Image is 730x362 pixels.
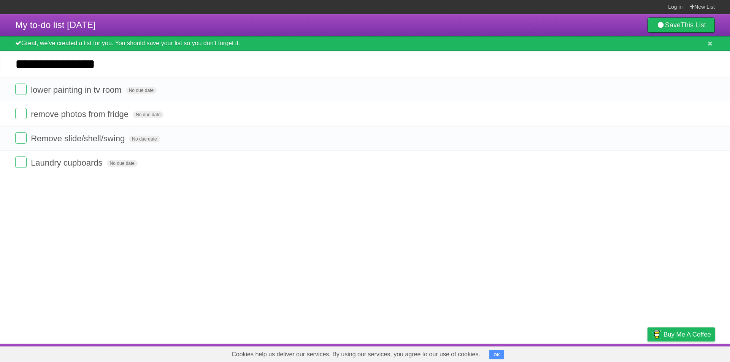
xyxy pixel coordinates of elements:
b: This List [681,21,706,29]
span: remove photos from fridge [31,109,130,119]
span: No due date [129,136,160,142]
span: Remove slide/shell/swing [31,134,127,143]
a: Privacy [638,346,657,360]
span: Buy me a coffee [663,328,711,341]
button: OK [489,350,504,359]
label: Done [15,132,27,144]
a: SaveThis List [647,17,715,33]
label: Done [15,84,27,95]
a: Developers [571,346,602,360]
span: My to-do list [DATE] [15,20,96,30]
span: No due date [133,111,163,118]
a: Terms [612,346,628,360]
a: Buy me a coffee [647,327,715,341]
span: Cookies help us deliver our services. By using our services, you agree to our use of cookies. [224,347,488,362]
span: No due date [107,160,138,167]
label: Done [15,108,27,119]
span: No due date [126,87,157,94]
a: Suggest a feature [667,346,715,360]
span: Laundry cupboards [31,158,104,168]
a: About [546,346,562,360]
span: lower painting in tv room [31,85,123,95]
label: Done [15,156,27,168]
img: Buy me a coffee [651,328,662,341]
